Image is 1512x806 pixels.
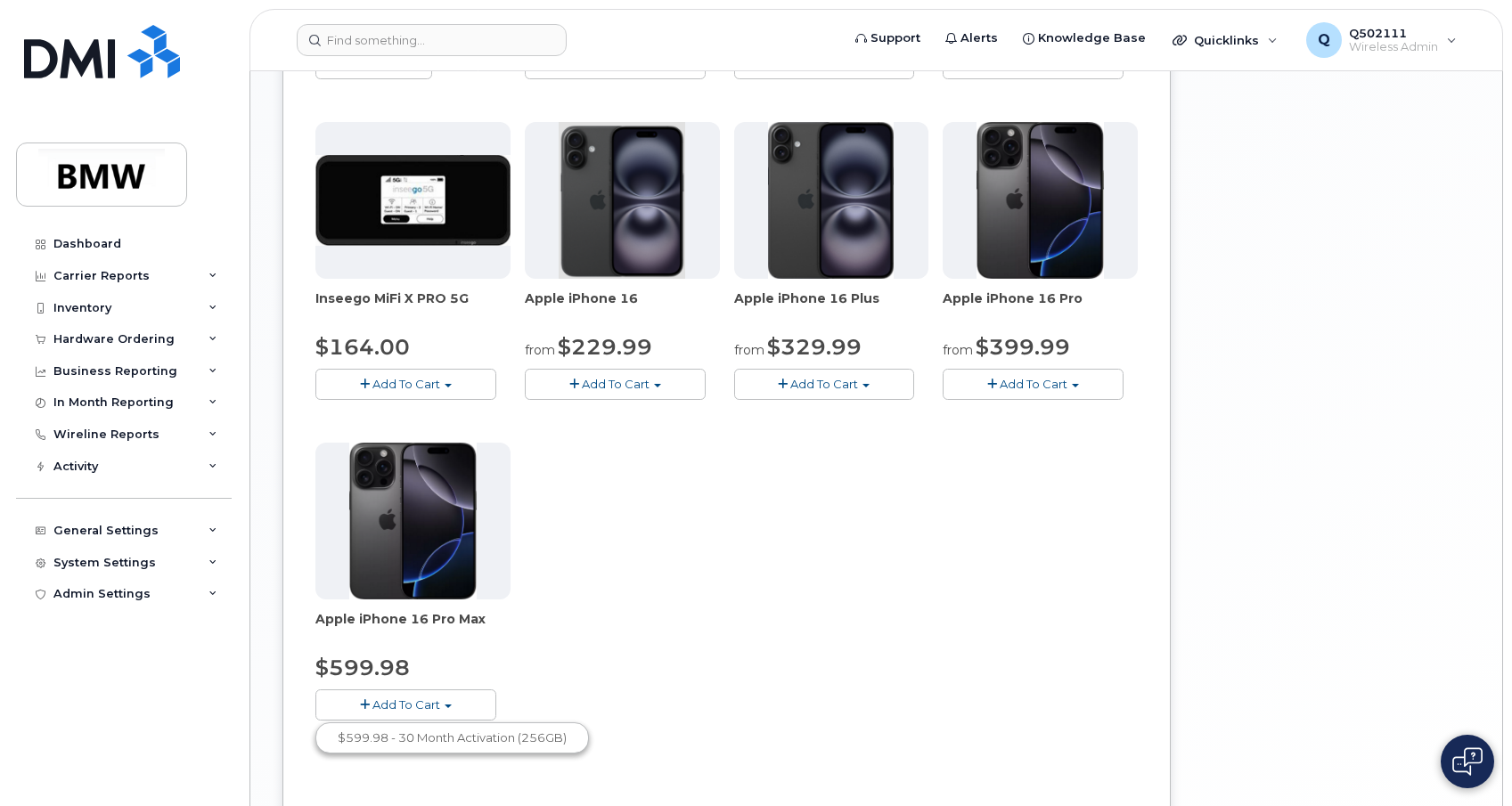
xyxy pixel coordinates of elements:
[768,122,894,279] img: iphone_16_plus.png
[525,369,706,400] button: Add To Cart
[1038,29,1146,47] span: Knowledge Base
[943,369,1124,400] button: Add To Cart
[315,610,511,646] div: Apple iPhone 16 Pro Max
[977,122,1103,279] img: iphone_16_pro.png
[790,377,858,391] span: Add To Cart
[1000,377,1067,391] span: Add To Cart
[1349,26,1438,40] span: Q502111
[870,29,920,47] span: Support
[297,24,567,56] input: Find something...
[315,655,410,680] span: $599.98
[1160,22,1290,58] div: Quicklinks
[843,20,933,56] a: Support
[315,689,496,721] button: Add To Cart
[943,289,1138,325] div: Apple iPhone 16 Pro
[976,334,1070,360] span: $399.99
[315,369,496,400] button: Add To Cart
[1294,22,1469,58] div: Q502111
[582,377,650,391] span: Add To Cart
[734,342,764,358] small: from
[372,697,440,712] span: Add To Cart
[315,334,410,360] span: $164.00
[315,155,511,246] img: cut_small_inseego_5G.jpg
[1349,40,1438,54] span: Wireless Admin
[933,20,1010,56] a: Alerts
[372,377,440,391] span: Add To Cart
[315,289,511,325] div: Inseego MiFi X PRO 5G
[734,369,915,400] button: Add To Cart
[320,727,584,749] a: $599.98 - 30 Month Activation (256GB)
[1318,29,1330,51] span: Q
[1010,20,1158,56] a: Knowledge Base
[960,29,998,47] span: Alerts
[525,342,555,358] small: from
[1194,33,1259,47] span: Quicklinks
[525,289,720,325] div: Apple iPhone 16
[559,122,686,279] img: iPhone_16.png
[558,334,652,360] span: $229.99
[349,443,476,599] img: iphone_16_pro.png
[734,289,929,325] div: Apple iPhone 16 Plus
[943,342,973,358] small: from
[767,334,862,360] span: $329.99
[1452,747,1483,776] img: Open chat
